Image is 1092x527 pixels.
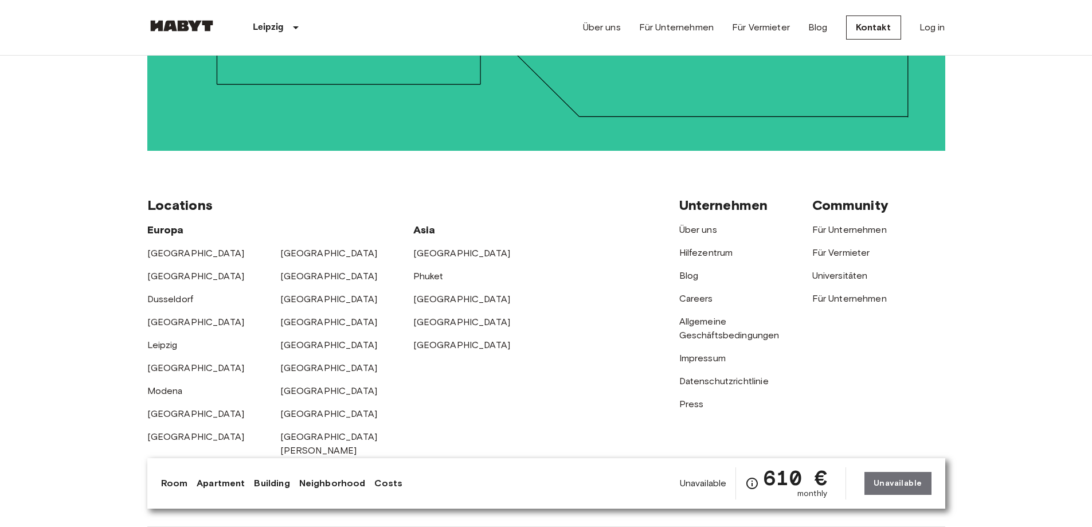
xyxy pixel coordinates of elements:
[639,21,714,34] a: Für Unternehmen
[147,294,194,305] a: Dusseldorf
[413,224,436,236] span: Asia
[413,317,511,327] a: [GEOGRAPHIC_DATA]
[254,477,289,490] a: Building
[161,477,188,490] a: Room
[374,477,402,490] a: Costs
[147,224,184,236] span: Europa
[846,15,901,40] a: Kontakt
[147,248,245,259] a: [GEOGRAPHIC_DATA]
[280,385,378,396] a: [GEOGRAPHIC_DATA]
[812,197,889,213] span: Community
[413,248,511,259] a: [GEOGRAPHIC_DATA]
[679,316,780,341] a: Allgemeine Geschäftsbedingungen
[280,431,378,456] a: [GEOGRAPHIC_DATA][PERSON_NAME]
[413,294,511,305] a: [GEOGRAPHIC_DATA]
[679,197,768,213] span: Unternehmen
[764,467,827,488] span: 610 €
[583,21,621,34] a: Über uns
[147,408,245,419] a: [GEOGRAPHIC_DATA]
[147,431,245,442] a: [GEOGRAPHIC_DATA]
[808,21,828,34] a: Blog
[280,317,378,327] a: [GEOGRAPHIC_DATA]
[280,362,378,373] a: [GEOGRAPHIC_DATA]
[413,339,511,350] a: [GEOGRAPHIC_DATA]
[147,339,178,350] a: Leipzig
[812,224,887,235] a: Für Unternehmen
[679,224,717,235] a: Über uns
[812,247,870,258] a: Für Vermieter
[919,21,945,34] a: Log in
[812,270,868,281] a: Universitäten
[679,270,699,281] a: Blog
[280,339,378,350] a: [GEOGRAPHIC_DATA]
[797,488,827,499] span: monthly
[679,247,733,258] a: Hilfezentrum
[745,477,759,490] svg: Check cost overview for full price breakdown. Please note that discounts apply to new joiners onl...
[147,317,245,327] a: [GEOGRAPHIC_DATA]
[280,294,378,305] a: [GEOGRAPHIC_DATA]
[679,376,769,387] a: Datenschutzrichtlinie
[732,21,790,34] a: Für Vermieter
[147,20,216,32] img: Habyt
[147,197,213,213] span: Locations
[280,248,378,259] a: [GEOGRAPHIC_DATA]
[413,271,444,282] a: Phuket
[253,21,284,34] p: Leipzig
[679,353,726,364] a: Impressum
[280,271,378,282] a: [GEOGRAPHIC_DATA]
[147,271,245,282] a: [GEOGRAPHIC_DATA]
[147,385,183,396] a: Modena
[299,477,366,490] a: Neighborhood
[680,477,727,490] span: Unavailable
[197,477,245,490] a: Apartment
[679,293,713,304] a: Careers
[679,399,704,409] a: Press
[280,408,378,419] a: [GEOGRAPHIC_DATA]
[147,362,245,373] a: [GEOGRAPHIC_DATA]
[812,293,887,304] a: Für Unternehmen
